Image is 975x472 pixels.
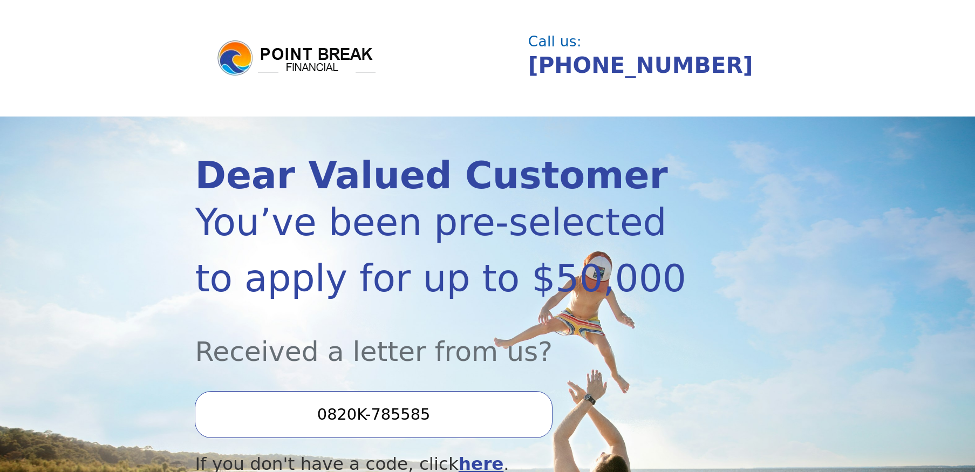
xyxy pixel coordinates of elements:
[528,35,772,49] div: Call us:
[528,52,753,78] a: [PHONE_NUMBER]
[216,39,378,78] img: logo.png
[195,194,692,306] div: You’ve been pre-selected to apply for up to $50,000
[195,391,552,437] input: Enter your Offer Code:
[195,157,692,194] div: Dear Valued Customer
[195,306,692,372] div: Received a letter from us?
